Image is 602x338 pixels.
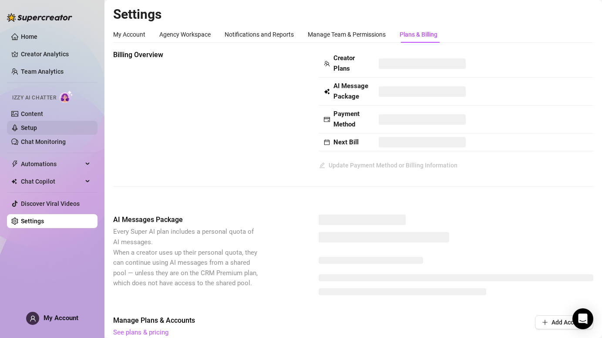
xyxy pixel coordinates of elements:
[308,30,386,39] div: Manage Team & Permissions
[113,328,168,336] a: See plans & pricing
[333,110,360,128] strong: Payment Method
[21,47,91,61] a: Creator Analytics
[113,30,145,39] div: My Account
[21,110,43,117] a: Content
[572,308,593,329] div: Open Intercom Messenger
[44,314,78,322] span: My Account
[30,315,36,322] span: user
[113,6,593,23] h2: Settings
[21,157,83,171] span: Automations
[11,160,18,167] span: thunderbolt
[113,315,476,326] span: Manage Plans & Accounts
[159,30,211,39] div: Agency Workspace
[324,116,330,123] span: credit-card
[12,94,56,102] span: Izzy AI Chatter
[21,68,64,75] a: Team Analytics
[11,178,17,184] img: Chat Copilot
[319,158,458,172] button: Update Payment Method or Billing Information
[7,13,72,22] img: logo-BBDzfeDw.svg
[21,200,80,207] a: Discover Viral Videos
[542,319,548,325] span: plus
[21,174,83,188] span: Chat Copilot
[324,61,330,67] span: team
[333,138,359,146] strong: Next Bill
[324,139,330,145] span: calendar
[552,319,586,326] span: Add Account
[21,218,44,225] a: Settings
[400,30,437,39] div: Plans & Billing
[333,54,355,72] strong: Creator Plans
[113,228,258,287] span: Every Super AI plan includes a personal quota of AI messages. When a creator uses up their person...
[21,138,66,145] a: Chat Monitoring
[113,50,259,60] span: Billing Overview
[21,124,37,131] a: Setup
[113,215,259,225] span: AI Messages Package
[21,33,37,40] a: Home
[535,315,593,329] button: Add Account
[225,30,294,39] div: Notifications and Reports
[60,90,73,103] img: AI Chatter
[333,82,368,100] strong: AI Message Package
